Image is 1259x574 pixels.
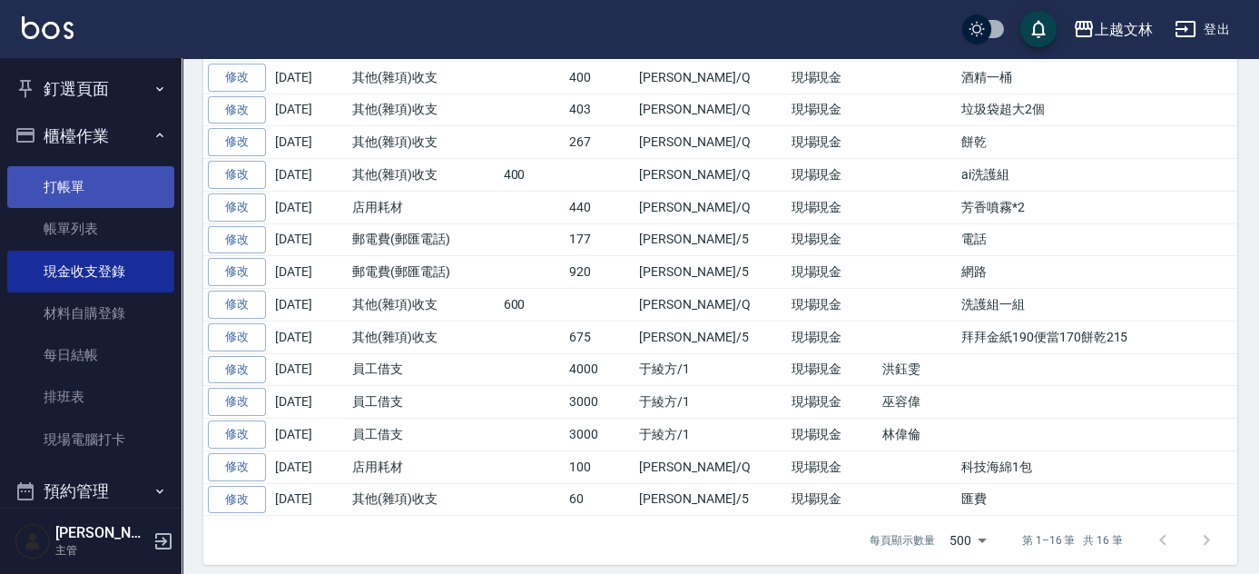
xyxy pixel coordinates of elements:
[565,191,634,223] td: 440
[7,419,174,460] a: 現場電腦打卡
[565,126,634,159] td: 267
[7,166,174,208] a: 打帳單
[634,94,786,126] td: [PERSON_NAME]/Q
[634,386,786,419] td: 于綾方/1
[208,128,266,156] a: 修改
[634,223,786,256] td: [PERSON_NAME]/5
[565,450,634,483] td: 100
[787,159,879,192] td: 現場現金
[270,256,348,289] td: [DATE]
[878,386,957,419] td: 巫容偉
[7,65,174,113] button: 釘選頁面
[270,191,348,223] td: [DATE]
[22,16,74,39] img: Logo
[787,321,879,353] td: 現場現金
[565,94,634,126] td: 403
[565,386,634,419] td: 3000
[1022,532,1123,549] p: 第 1–16 筆 共 16 筆
[15,523,51,559] img: Person
[787,419,879,451] td: 現場現金
[565,419,634,451] td: 3000
[270,483,348,516] td: [DATE]
[348,483,499,516] td: 其他(雜項)收支
[787,450,879,483] td: 現場現金
[270,419,348,451] td: [DATE]
[634,191,786,223] td: [PERSON_NAME]/Q
[565,321,634,353] td: 675
[270,223,348,256] td: [DATE]
[1167,13,1237,46] button: 登出
[7,292,174,334] a: 材料自購登錄
[208,226,266,254] a: 修改
[55,524,148,542] h5: [PERSON_NAME]
[1020,11,1057,47] button: save
[270,353,348,386] td: [DATE]
[787,256,879,289] td: 現場現金
[208,486,266,514] a: 修改
[208,96,266,124] a: 修改
[7,376,174,418] a: 排班表
[348,126,499,159] td: 其他(雜項)收支
[565,256,634,289] td: 920
[208,193,266,222] a: 修改
[208,161,266,189] a: 修改
[348,386,499,419] td: 員工借支
[634,353,786,386] td: 于綾方/1
[499,289,566,322] td: 600
[634,289,786,322] td: [PERSON_NAME]/Q
[787,353,879,386] td: 現場現金
[208,453,266,481] a: 修改
[270,159,348,192] td: [DATE]
[348,94,499,126] td: 其他(雜項)收支
[348,159,499,192] td: 其他(雜項)收支
[208,258,266,286] a: 修改
[878,353,957,386] td: 洪鈺雯
[1095,18,1153,41] div: 上越文林
[348,223,499,256] td: 郵電費(郵匯電話)
[499,159,566,192] td: 400
[634,256,786,289] td: [PERSON_NAME]/5
[787,191,879,223] td: 現場現金
[565,223,634,256] td: 177
[787,223,879,256] td: 現場現金
[208,64,266,92] a: 修改
[942,516,993,565] div: 500
[348,256,499,289] td: 郵電費(郵匯電話)
[787,289,879,322] td: 現場現金
[634,321,786,353] td: [PERSON_NAME]/5
[565,353,634,386] td: 4000
[270,386,348,419] td: [DATE]
[787,61,879,94] td: 現場現金
[348,321,499,353] td: 其他(雜項)收支
[787,386,879,419] td: 現場現金
[208,356,266,384] a: 修改
[878,419,957,451] td: 林偉倫
[55,542,148,559] p: 主管
[565,61,634,94] td: 400
[7,334,174,376] a: 每日結帳
[787,94,879,126] td: 現場現金
[270,321,348,353] td: [DATE]
[7,208,174,250] a: 帳單列表
[634,450,786,483] td: [PERSON_NAME]/Q
[348,353,499,386] td: 員工借支
[348,61,499,94] td: 其他(雜項)收支
[787,126,879,159] td: 現場現金
[787,483,879,516] td: 現場現金
[270,126,348,159] td: [DATE]
[270,61,348,94] td: [DATE]
[7,251,174,292] a: 現金收支登錄
[208,323,266,351] a: 修改
[7,468,174,515] button: 預約管理
[348,419,499,451] td: 員工借支
[634,419,786,451] td: 于綾方/1
[634,483,786,516] td: [PERSON_NAME]/5
[270,450,348,483] td: [DATE]
[208,291,266,319] a: 修改
[348,450,499,483] td: 店用耗材
[634,126,786,159] td: [PERSON_NAME]/Q
[348,191,499,223] td: 店用耗材
[634,159,786,192] td: [PERSON_NAME]/Q
[270,289,348,322] td: [DATE]
[870,532,935,549] p: 每頁顯示數量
